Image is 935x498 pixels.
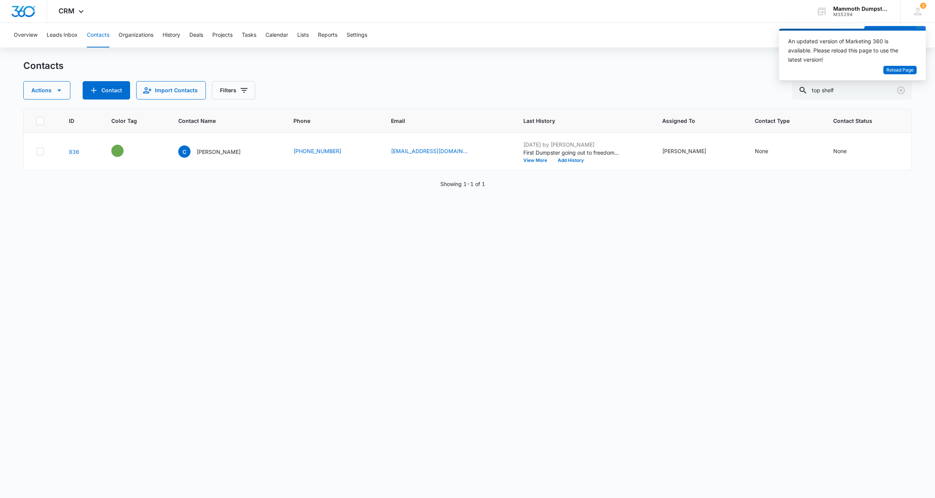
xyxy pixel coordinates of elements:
[833,117,888,125] span: Contact Status
[833,12,889,17] div: account id
[293,147,341,155] a: [PHONE_NUMBER]
[212,81,255,100] button: Filters
[83,81,130,100] button: Add Contact
[391,117,494,125] span: Email
[833,147,847,155] div: None
[189,23,203,47] button: Deals
[662,147,706,155] div: [PERSON_NAME]
[47,23,78,47] button: Leads Inbox
[864,26,916,44] button: Add Contact
[833,6,889,12] div: account name
[23,60,64,72] h1: Contacts
[119,23,153,47] button: Organizations
[163,23,180,47] button: History
[788,37,907,64] div: An updated version of Marketing 360 is available. Please reload this page to use the latest version!
[920,3,926,9] span: 2
[662,117,725,125] span: Assigned To
[293,117,362,125] span: Phone
[792,81,912,100] input: Search Contacts
[440,180,485,188] p: Showing 1-1 of 1
[59,7,75,15] span: CRM
[14,23,37,47] button: Overview
[755,147,782,156] div: Contact Type - None - Select to Edit Field
[178,145,254,158] div: Contact Name - Chandler - Select to Edit Field
[391,147,481,156] div: Email - admin@topshelfconstruction.biz - Select to Edit Field
[895,84,907,96] button: Clear
[212,23,233,47] button: Projects
[523,158,552,163] button: View More
[523,149,619,157] p: First Dumpster going out to freedom Estates Lot 11 in Baox Elder. Will need a second one next wee...
[111,145,137,157] div: - - Select to Edit Field
[297,23,309,47] button: Lists
[920,3,926,9] div: notifications count
[755,117,804,125] span: Contact Type
[87,23,109,47] button: Contacts
[755,147,768,155] div: None
[662,147,720,156] div: Assigned To - Bryan McCartney - Select to Edit Field
[391,147,467,155] a: [EMAIL_ADDRESS][DOMAIN_NAME]
[69,149,79,155] a: Navigate to contact details page for Chandler
[883,66,917,75] button: Reload Page
[136,81,206,100] button: Import Contacts
[523,117,633,125] span: Last History
[833,147,860,156] div: Contact Status - None - Select to Edit Field
[318,23,337,47] button: Reports
[293,147,355,156] div: Phone - 7014951400 - Select to Edit Field
[347,23,367,47] button: Settings
[178,145,191,158] span: C
[266,23,288,47] button: Calendar
[552,158,589,163] button: Add History
[886,67,914,74] span: Reload Page
[111,117,149,125] span: Color Tag
[23,81,70,100] button: Actions
[69,117,82,125] span: ID
[242,23,256,47] button: Tasks
[197,148,241,156] p: [PERSON_NAME]
[178,117,264,125] span: Contact Name
[523,140,619,149] p: [DATE] by [PERSON_NAME]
